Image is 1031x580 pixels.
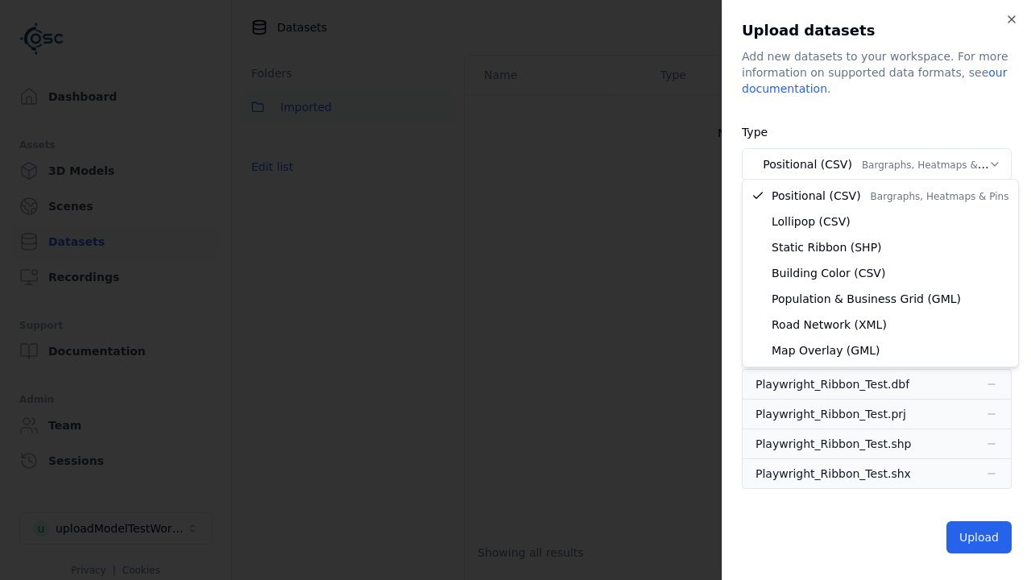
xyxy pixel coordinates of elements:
span: Building Color (CSV) [772,265,885,281]
span: Lollipop (CSV) [772,213,851,230]
span: Map Overlay (GML) [772,342,880,358]
span: Positional (CSV) [772,188,1008,204]
span: Bargraphs, Heatmaps & Pins [871,191,1009,202]
span: Static Ribbon (SHP) [772,239,882,255]
span: Population & Business Grid (GML) [772,291,961,307]
span: Road Network (XML) [772,317,887,333]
